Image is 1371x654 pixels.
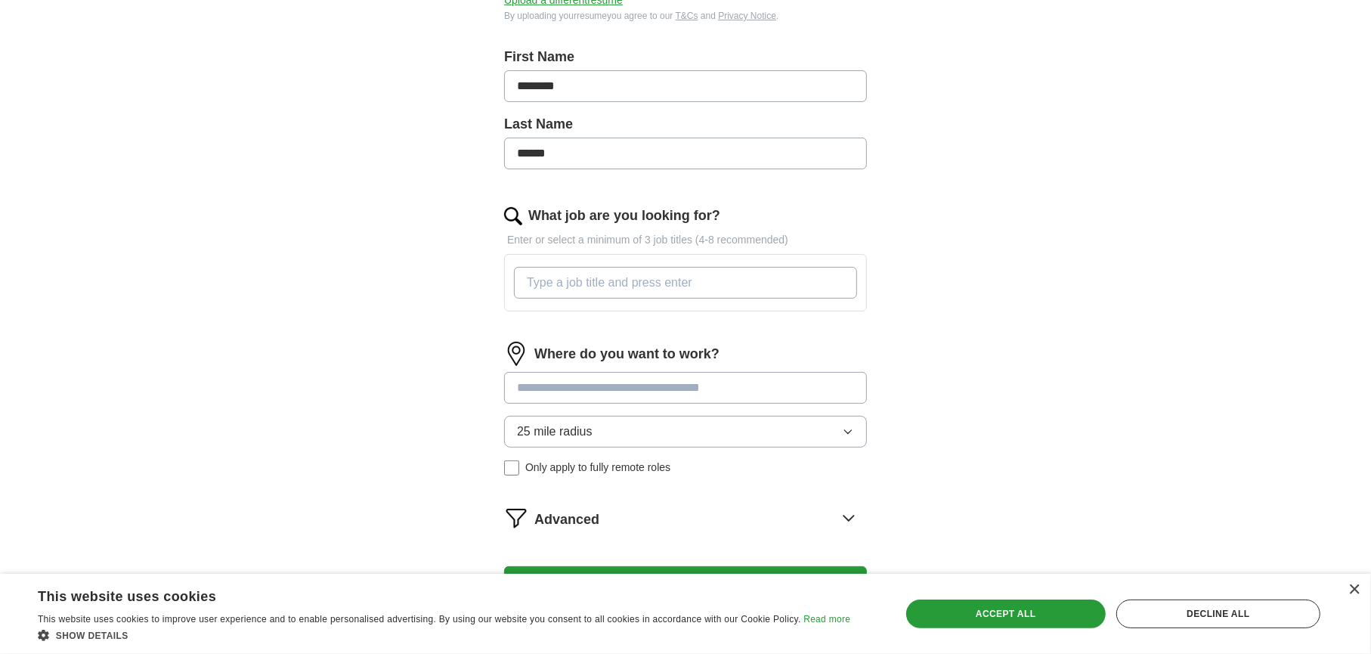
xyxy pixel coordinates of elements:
img: filter [504,506,528,530]
div: Accept all [906,600,1106,628]
a: Privacy Notice [718,11,776,21]
p: Enter or select a minimum of 3 job titles (4-8 recommended) [504,232,867,248]
span: This website uses cookies to improve user experience and to enable personalised advertising. By u... [38,614,801,625]
span: 25 mile radius [517,423,593,441]
input: Only apply to fully remote roles [504,460,519,476]
label: Where do you want to work? [534,344,720,364]
a: T&Cs [676,11,698,21]
div: By uploading your resume you agree to our and . [504,9,867,23]
button: 25 mile radius [504,416,867,448]
span: Advanced [534,510,599,530]
div: This website uses cookies [38,583,812,606]
div: Show details [38,628,850,643]
div: Close [1348,584,1360,596]
span: Show details [56,631,128,641]
img: location.png [504,342,528,366]
span: Only apply to fully remote roles [525,460,670,476]
input: Type a job title and press enter [514,267,857,299]
a: Read more, opens a new window [803,614,850,625]
label: First Name [504,47,867,67]
label: What job are you looking for? [528,206,720,226]
div: Decline all [1116,600,1320,628]
label: Last Name [504,114,867,135]
button: Start applying for jobs [504,566,867,598]
img: search.png [504,207,522,225]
